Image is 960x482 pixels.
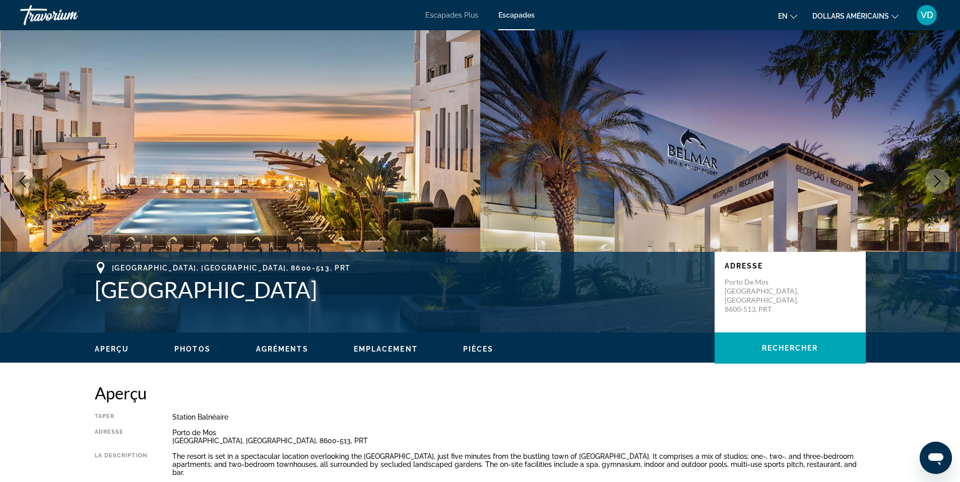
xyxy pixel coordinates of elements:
[174,345,211,354] button: Photos
[172,429,866,445] div: Porto de Mos [GEOGRAPHIC_DATA], [GEOGRAPHIC_DATA], 8600-513, PRT
[463,345,494,354] button: Pièces
[256,345,308,353] span: Agréments
[95,383,866,403] h2: Aperçu
[10,169,35,194] button: Previous image
[112,264,351,272] span: [GEOGRAPHIC_DATA], [GEOGRAPHIC_DATA], 8600-513, PRT
[920,442,952,474] iframe: Bouton de lancement de la fenêtre de messagerie
[95,429,147,445] div: Adresse
[812,12,889,20] font: dollars américains
[172,413,866,421] div: Station balnéaire
[95,413,147,421] div: Taper
[172,452,866,476] div: The resort is set in a spectacular location overlooking the [GEOGRAPHIC_DATA], just five minutes ...
[354,345,418,354] button: Emplacement
[762,344,818,352] span: Rechercher
[725,262,856,270] p: Adresse
[463,345,494,353] span: Pièces
[174,345,211,353] span: Photos
[95,452,147,476] div: La description
[95,345,130,354] button: Aperçu
[95,277,705,303] h1: [GEOGRAPHIC_DATA]
[725,278,805,314] p: Porto de Mos [GEOGRAPHIC_DATA], [GEOGRAPHIC_DATA], 8600-513, PRT
[921,10,933,20] font: VD
[425,11,478,19] a: Escapades Plus
[498,11,535,19] a: Escapades
[354,345,418,353] span: Emplacement
[95,345,130,353] span: Aperçu
[20,2,121,28] a: Travorium
[925,169,950,194] button: Next image
[914,5,940,26] button: Menu utilisateur
[778,12,788,20] font: en
[778,9,797,23] button: Changer de langue
[256,345,308,354] button: Agréments
[812,9,899,23] button: Changer de devise
[715,332,866,364] button: Rechercher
